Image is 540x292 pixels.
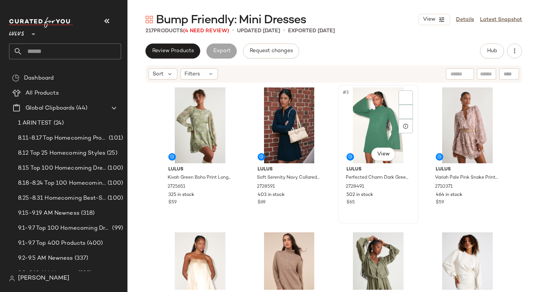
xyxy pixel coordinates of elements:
span: Request changes [249,48,293,54]
span: (100) [106,179,123,188]
a: Details [456,16,474,24]
span: 217 [145,28,154,34]
a: Latest Snapshot [480,16,522,24]
span: Bump Friendly: Mini Dresses [156,13,306,28]
span: (100) [106,194,123,203]
img: 2710371_02_front_2025-09-08.jpg [430,87,505,163]
span: 2725651 [168,184,185,190]
span: All Products [25,89,59,98]
p: Exported [DATE] [288,27,335,35]
button: Hub [480,44,504,59]
span: Lulus [9,26,24,39]
span: 2710371 [435,184,453,190]
img: 2728491_01_hero_2025-09-09.jpg [340,87,416,163]
span: 8.25-8.31 Homecoming Best-Sellers [18,194,106,203]
span: 9.8-9.12 AM Newness [18,269,76,278]
span: Filters [184,70,200,78]
span: Lulus [346,166,410,173]
img: svg%3e [12,74,19,82]
span: Dashboard [24,74,54,83]
span: 464 in stock [436,192,462,199]
span: 502 in stock [346,192,373,199]
span: Global Clipboards [25,104,75,113]
span: (99) [111,224,123,233]
span: View [423,17,435,23]
span: $65 [346,199,355,206]
span: Hub [487,48,497,54]
span: Lulus [168,166,232,173]
span: 2728491 [346,184,364,190]
span: 8.11-8.17 Top Homecoming Product [18,134,107,143]
span: • [283,26,285,35]
img: cfy_white_logo.C9jOOHJF.svg [9,17,73,28]
button: Review Products [145,44,200,59]
button: View [371,148,395,161]
span: (25) [105,149,117,158]
span: (4 Need Review) [183,28,229,34]
button: View [418,14,450,25]
span: (318) [79,209,95,218]
span: Kivah Green Boho Print Long Sleeve Mini Dress [168,175,231,181]
span: Lulus [436,166,499,173]
p: updated [DATE] [237,27,280,35]
span: 2728591 [257,184,275,190]
img: svg%3e [145,16,153,23]
span: (101) [107,134,123,143]
span: 325 in stock [168,192,194,199]
span: (24) [52,119,64,128]
button: Request changes [243,44,299,59]
span: 8.12 Top 25 Homecoming Styles [18,149,105,158]
img: svg%3e [9,275,15,281]
span: [PERSON_NAME] [18,274,69,283]
span: 403 in stock [258,192,285,199]
span: Variah Pale Pink Snake Print Long Sleeve Mini Dress [435,175,498,181]
span: View [377,151,390,157]
span: 9.1-9.7 Top 400 Products [18,239,85,248]
img: 2725651_01_hero_2025-09-08.jpg [162,87,238,163]
span: 8.15 Top 100 Homecoming Dresses [18,164,106,173]
span: Lulus [258,166,321,173]
span: 9.2-9.5 AM Newness [18,254,73,263]
span: • [232,26,234,35]
span: Sort [153,70,163,78]
span: 8.18-8.24 Top 100 Homecoming Dresses [18,179,106,188]
span: #3 [342,89,350,96]
span: (400) [85,239,103,248]
span: Review Products [152,48,194,54]
span: 9.15-9.19 AM Newness [18,209,79,218]
span: 9.1-9.7 Top 100 Homecoming Dresses [18,224,111,233]
div: Products [145,27,229,35]
span: Perfected Charm Dark Green Bell Sleeve Mini Shift Dress [346,175,409,181]
span: $69 [258,199,265,206]
span: 1 ARIN TEST [18,119,52,128]
img: 13077381_2728591.jpg [252,87,327,163]
span: (337) [73,254,88,263]
span: (44) [75,104,87,113]
span: $59 [436,199,444,206]
span: $59 [168,199,177,206]
span: Soft Serenity Navy Collared Sweater Mini Dress [257,175,320,181]
span: (298) [76,269,92,278]
span: (100) [106,164,123,173]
